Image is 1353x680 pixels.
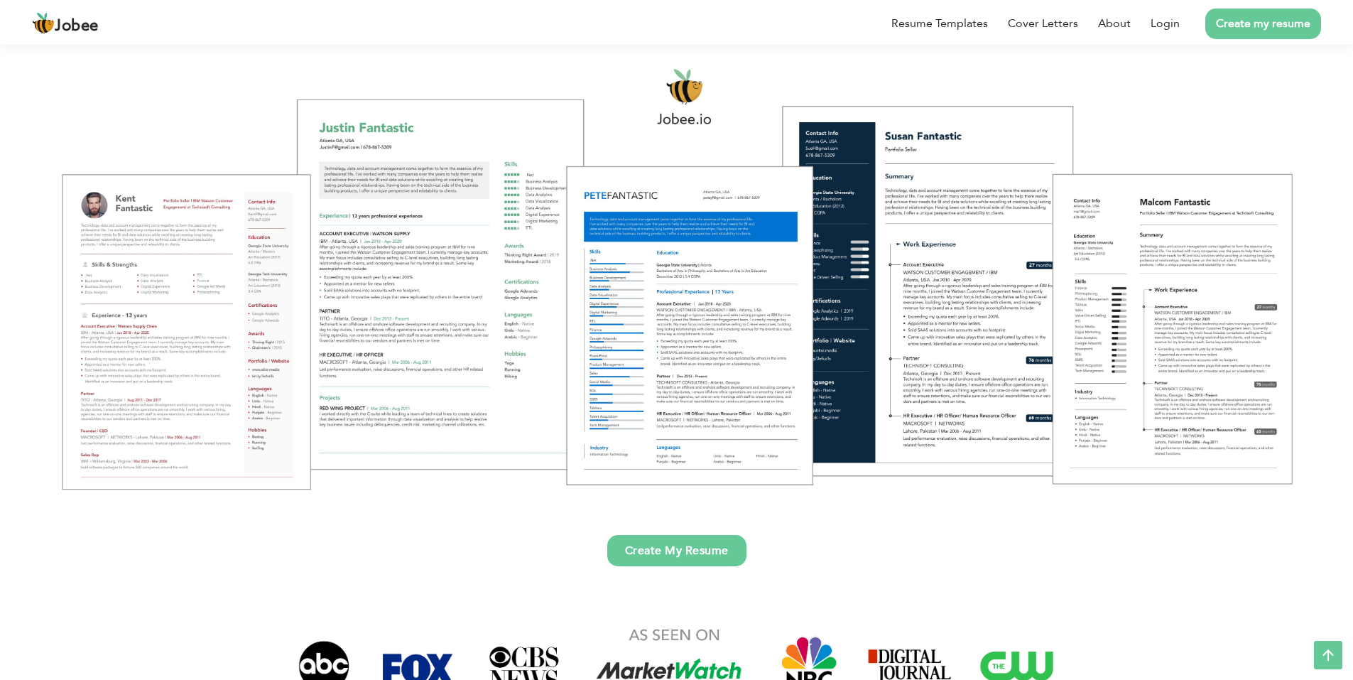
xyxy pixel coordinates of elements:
a: Cover Letters [1008,15,1078,32]
span: Jobee [55,18,99,34]
a: Create my resume [1205,9,1321,39]
a: Jobee [32,12,99,35]
a: Create My Resume [607,535,746,566]
a: Login [1151,15,1180,32]
a: Resume Templates [891,15,988,32]
img: jobee.io [32,12,55,35]
a: About [1098,15,1131,32]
